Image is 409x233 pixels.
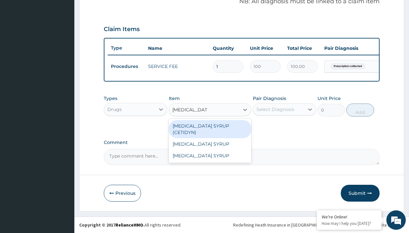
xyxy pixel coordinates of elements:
div: Redefining Heath Insurance in [GEOGRAPHIC_DATA] using Telemedicine and Data Science! [233,222,404,228]
p: How may I help you today? [322,221,377,226]
strong: Copyright © 2017 . [79,222,145,228]
h3: Claim Items [104,26,140,33]
th: Total Price [284,42,321,55]
th: Name [145,42,210,55]
div: [MEDICAL_DATA] SYRUP [169,138,252,150]
th: Pair Diagnosis [321,42,392,55]
div: [MEDICAL_DATA] SYRUP [169,150,252,161]
label: Item [169,95,180,102]
label: Unit Price [318,95,341,102]
div: Select Diagnosis [256,106,294,113]
a: RelianceHMO [115,222,143,228]
div: Chat with us now [34,36,109,45]
label: Types [104,96,117,101]
td: Procedures [108,61,145,72]
button: Add [346,104,374,116]
div: We're Online! [322,214,377,220]
td: SERVICE FEE [145,60,210,73]
span: Prescription collected [330,63,365,70]
textarea: Type your message and hit 'Enter' [3,160,123,183]
div: Drugs [107,106,122,113]
button: Previous [104,185,141,202]
span: We're online! [38,73,89,139]
div: [MEDICAL_DATA] SYRUP (CETIDYN) [169,120,252,138]
button: Submit [341,185,380,202]
th: Type [108,42,145,54]
th: Quantity [210,42,247,55]
label: Comment [104,140,380,145]
div: Minimize live chat window [106,3,122,19]
th: Unit Price [247,42,284,55]
img: d_794563401_company_1708531726252_794563401 [12,32,26,49]
label: Pair Diagnosis [253,95,286,102]
footer: All rights reserved. [74,216,409,233]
